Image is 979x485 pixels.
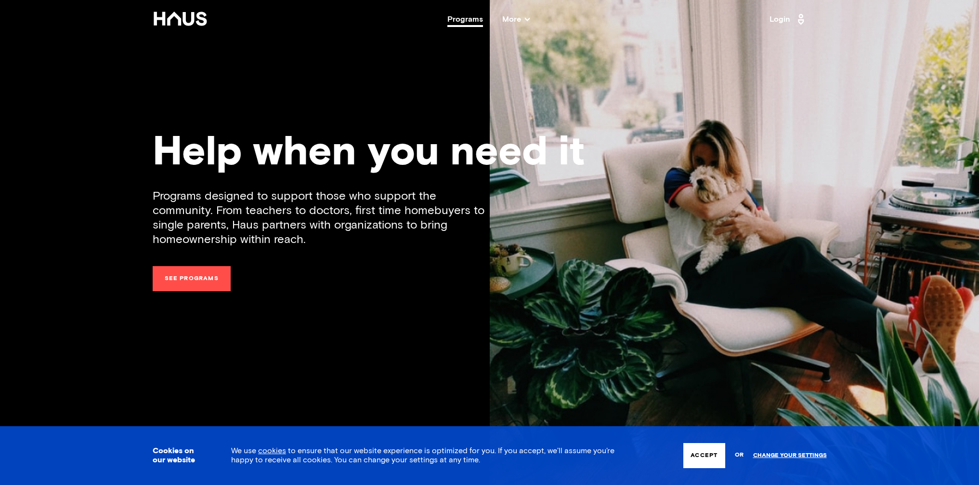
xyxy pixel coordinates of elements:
span: More [502,15,530,23]
a: See programs [153,266,231,291]
a: Change your settings [753,452,827,459]
h3: Cookies on our website [153,446,207,465]
span: or [735,447,744,464]
button: Accept [683,443,725,468]
div: Programs designed to support those who support the community. From teachers to doctors, first tim... [153,189,490,247]
span: We use to ensure that our website experience is optimized for you. If you accept, we’ll assume yo... [231,447,614,464]
a: cookies [258,447,286,455]
div: Help when you need it [153,133,827,174]
a: Programs [447,15,483,23]
a: Login [770,12,807,27]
